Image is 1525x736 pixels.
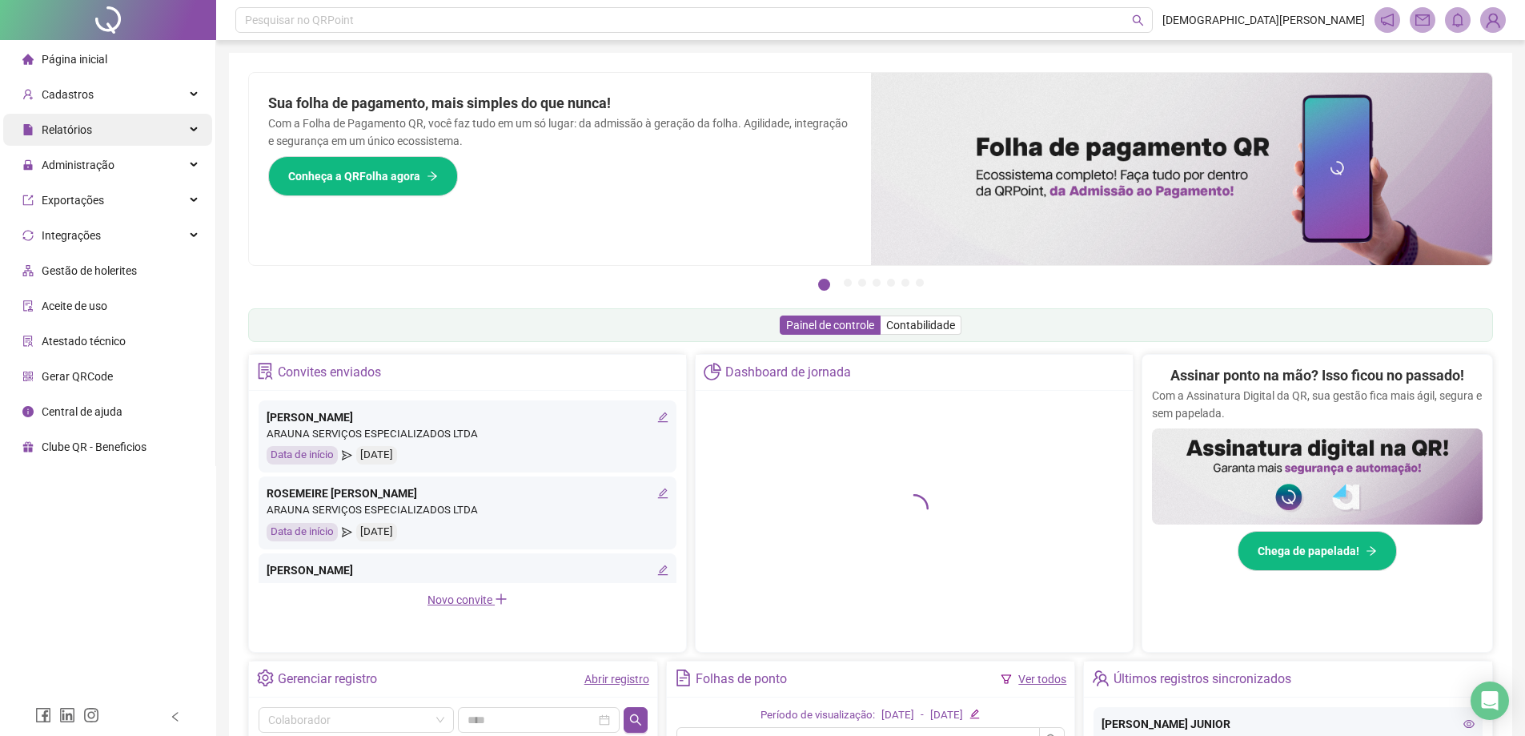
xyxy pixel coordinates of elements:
[22,441,34,452] span: gift
[1001,674,1012,685] span: filter
[584,673,649,686] a: Abrir registro
[629,714,642,726] span: search
[22,300,34,312] span: audit
[59,707,75,723] span: linkedin
[267,485,668,502] div: ROSEMEIRE [PERSON_NAME]
[268,115,852,150] p: Com a Folha de Pagamento QR, você faz tudo em um só lugar: da admissão à geração da folha. Agilid...
[288,167,420,185] span: Conheça a QRFolha agora
[356,446,397,465] div: [DATE]
[42,194,104,207] span: Exportações
[1415,13,1430,27] span: mail
[1152,387,1483,422] p: Com a Assinatura Digital da QR, sua gestão fica mais ágil, segura e sem papelada.
[22,54,34,65] span: home
[657,488,668,499] span: edit
[22,336,34,347] span: solution
[1152,428,1483,525] img: banner%2F02c71560-61a6-44d4-94b9-c8ab97240462.png
[969,709,980,719] span: edit
[267,426,668,443] div: ARAUNA SERVIÇOS ESPECIALIZADOS LTDA
[22,195,34,206] span: export
[886,319,955,332] span: Contabilidade
[42,53,107,66] span: Página inicial
[1463,718,1475,730] span: eye
[267,446,338,465] div: Data de início
[1471,682,1509,720] div: Open Intercom Messenger
[22,159,34,171] span: lock
[1258,542,1359,560] span: Chega de papelada!
[901,279,909,287] button: 6
[42,335,126,348] span: Atestado técnico
[268,92,852,115] h2: Sua folha de pagamento, mais simples do que nunca!
[257,363,274,380] span: solution
[42,440,146,453] span: Clube QR - Beneficios
[760,707,875,724] div: Período de visualização:
[657,412,668,423] span: edit
[916,279,924,287] button: 7
[818,279,830,291] button: 1
[42,123,92,136] span: Relatórios
[42,405,122,418] span: Central de ajuda
[42,264,137,277] span: Gestão de holerites
[657,565,668,576] span: edit
[1170,364,1464,387] h2: Assinar ponto na mão? Isso ficou no passado!
[427,593,508,606] span: Novo convite
[725,359,851,386] div: Dashboard de jornada
[1238,531,1397,571] button: Chega de papelada!
[844,279,852,287] button: 2
[1366,545,1377,557] span: arrow-right
[873,279,881,287] button: 4
[1380,13,1395,27] span: notification
[495,593,508,605] span: plus
[342,446,352,465] span: send
[42,300,107,312] span: Aceite de uso
[881,707,914,724] div: [DATE]
[675,670,692,686] span: file-text
[267,408,668,426] div: [PERSON_NAME]
[267,561,668,579] div: [PERSON_NAME]
[22,124,34,135] span: file
[42,159,114,171] span: Administração
[22,265,34,276] span: apartment
[83,707,99,723] span: instagram
[42,370,113,383] span: Gerar QRCode
[342,523,352,541] span: send
[871,73,1493,265] img: banner%2F8d14a306-6205-4263-8e5b-06e9a85ad873.png
[1481,8,1505,32] img: 69351
[278,666,377,693] div: Gerenciar registro
[1114,666,1291,693] div: Últimos registros sincronizados
[42,88,94,101] span: Cadastros
[1018,673,1066,686] a: Ver todos
[22,371,34,382] span: qrcode
[257,670,274,686] span: setting
[1132,14,1144,26] span: search
[1092,670,1109,686] span: team
[921,707,924,724] div: -
[1451,13,1465,27] span: bell
[1102,715,1475,733] div: [PERSON_NAME] JUNIOR
[22,406,34,417] span: info-circle
[22,89,34,100] span: user-add
[42,229,101,242] span: Integrações
[1162,11,1365,29] span: [DEMOGRAPHIC_DATA][PERSON_NAME]
[786,319,874,332] span: Painel de controle
[356,523,397,541] div: [DATE]
[930,707,963,724] div: [DATE]
[704,363,720,380] span: pie-chart
[427,171,438,182] span: arrow-right
[267,523,338,541] div: Data de início
[35,707,51,723] span: facebook
[900,494,929,523] span: loading
[170,711,181,722] span: left
[858,279,866,287] button: 3
[267,579,668,596] div: ARAUNA SERVIÇOS ESPECIALIZADOS LTDA
[696,666,787,693] div: Folhas de ponto
[22,230,34,241] span: sync
[267,502,668,519] div: ARAUNA SERVIÇOS ESPECIALIZADOS LTDA
[887,279,895,287] button: 5
[278,359,381,386] div: Convites enviados
[268,156,458,196] button: Conheça a QRFolha agora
